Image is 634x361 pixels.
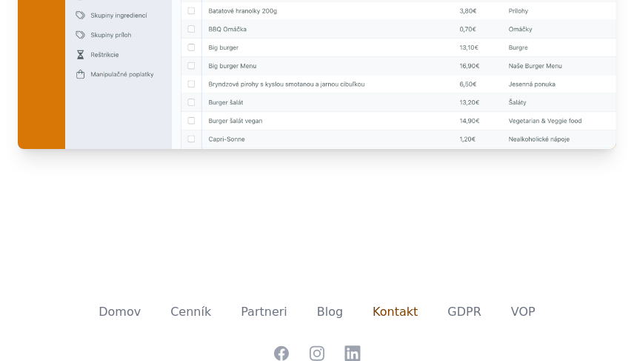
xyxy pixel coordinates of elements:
a: Domov [99,305,141,319]
a: GDPR [447,305,481,319]
a: Partneri [241,305,287,319]
nav: Footer [3,297,631,327]
a: Cenník [170,305,211,319]
a: Blog [317,305,343,319]
a: Kontakt [373,305,418,319]
a: VOP [511,305,535,319]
